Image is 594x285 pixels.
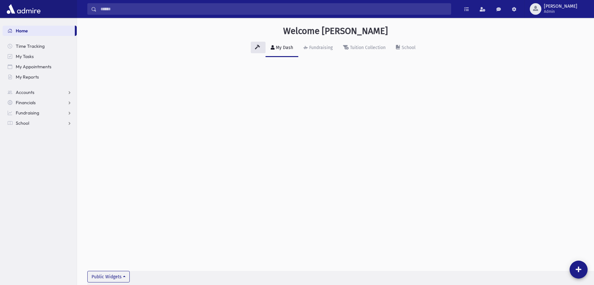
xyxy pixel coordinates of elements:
a: School [3,118,77,128]
a: Financials [3,97,77,108]
span: Financials [16,100,36,105]
a: Time Tracking [3,41,77,51]
a: My Dash [266,39,298,57]
h3: Welcome [PERSON_NAME] [283,26,388,37]
span: My Appointments [16,64,51,70]
div: My Dash [275,45,293,50]
span: My Reports [16,74,39,80]
span: Admin [544,9,577,14]
div: Fundraising [308,45,333,50]
span: School [16,120,29,126]
input: Search [97,3,451,15]
a: Fundraising [298,39,338,57]
a: My Reports [3,72,77,82]
span: Accounts [16,89,34,95]
a: School [391,39,421,57]
div: School [400,45,415,50]
span: [PERSON_NAME] [544,4,577,9]
span: My Tasks [16,54,34,59]
a: Tuition Collection [338,39,391,57]
a: Fundraising [3,108,77,118]
span: Fundraising [16,110,39,116]
div: Tuition Collection [349,45,386,50]
span: Time Tracking [16,43,45,49]
button: Public Widgets [87,271,130,282]
a: Home [3,26,75,36]
img: AdmirePro [5,3,42,15]
a: My Tasks [3,51,77,62]
span: Home [16,28,28,34]
a: My Appointments [3,62,77,72]
a: Accounts [3,87,77,97]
